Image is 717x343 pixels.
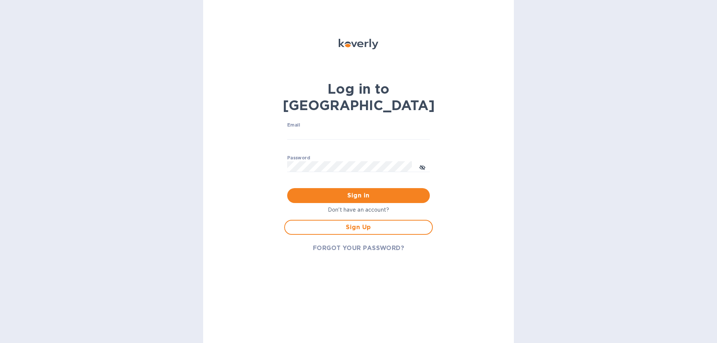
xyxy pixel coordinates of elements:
label: Password [287,156,310,160]
button: Sign Up [284,220,433,235]
button: toggle password visibility [415,159,430,174]
button: Sign in [287,188,430,203]
b: Log in to [GEOGRAPHIC_DATA] [283,81,435,113]
span: Sign in [293,191,424,200]
button: FORGOT YOUR PASSWORD? [307,241,410,256]
label: Email [287,123,300,127]
p: Don't have an account? [284,206,433,214]
span: Sign Up [291,223,426,232]
span: FORGOT YOUR PASSWORD? [313,244,404,253]
img: Koverly [339,39,378,49]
